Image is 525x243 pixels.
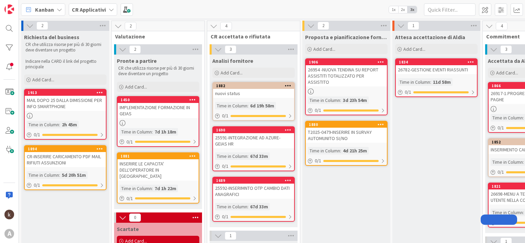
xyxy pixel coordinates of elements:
div: Time in Column [308,147,340,154]
div: IMPLEMENTAZIONE FORMAZIONE IN GEIAS [118,103,199,118]
div: 1894 [25,146,106,152]
div: 67d 33m [248,203,270,210]
div: 3d 23h 54m [341,96,369,104]
span: 0 / 1 [126,195,133,202]
div: Time in Column [27,121,59,128]
span: : [523,114,524,121]
div: 1882nuovi status [213,83,294,98]
div: 1894CR-INSERIRE CARICAMENTO PDF MAIL RIFIUTI ASSUNZIONI [25,146,106,167]
div: 25591-INTEGRAZIONE AD AZURE-GEIAS HR [213,133,294,148]
span: 0 / 1 [315,107,321,114]
div: 1689 [216,178,294,183]
div: 0/1 [306,157,387,165]
span: Add Card... [496,70,518,76]
div: 0/1 [25,130,106,139]
span: : [247,203,248,210]
div: Time in Column [215,203,247,210]
div: INSERIRE LE CAPACITA' DELL'OPERATORE IN [GEOGRAPHIC_DATA] [118,159,199,181]
div: 168925592-INSERIMNTO OTP CAMBIO DATI ANAGRAFICI [213,177,294,199]
span: Scartate [117,225,139,232]
div: Time in Column [120,185,152,192]
div: 1906 [306,59,387,65]
div: 5d 20h 51m [60,171,88,179]
span: : [523,209,524,216]
div: 1690 [213,127,294,133]
div: Time in Column [215,152,247,160]
div: 4d 21h 25m [341,147,369,154]
span: : [59,121,60,128]
span: 3 [225,45,236,54]
div: Time in Column [308,96,340,104]
span: : [523,158,524,166]
div: 1913 [25,90,106,96]
div: Time in Column [491,158,523,166]
div: MAIL DOPO 25 DALLA DIMISSIONE PER INFO SMARTPHONE [25,96,106,111]
span: 1 [407,22,419,30]
div: 26954 -NUOVA TENDINA SU REPORT ASSISTITI TOTALIZZATO PER ASSISTITO [306,65,387,86]
span: 0 / 1 [222,112,228,119]
div: 169025591-INTEGRAZIONE AD AZURE-GEIAS HR [213,127,294,148]
div: 1880T2025-0479-INSERIRE IN SURVAY AUTOMUNITO SI/NO [306,121,387,143]
span: 2 [36,22,48,30]
div: 6d 19h 58m [248,102,276,109]
span: Add Card... [221,70,243,76]
span: Add Card... [403,46,425,52]
div: 7d 1h 22m [153,185,178,192]
div: 25592-INSERIMNTO OTP CAMBIO DATI ANAGRAFICI [213,184,294,199]
span: 0 / 1 [222,163,228,170]
span: : [340,96,341,104]
input: Quick Filter... [424,3,476,16]
div: 1906 [309,60,387,65]
div: CR-INSERIRE CARICAMENTO PDF MAIL RIFIUTI ASSUNZIONI [25,152,106,167]
div: Time in Column [27,171,59,179]
span: 0 / 1 [34,182,40,189]
div: 1913MAIL DOPO 25 DALLA DIMISSIONE PER INFO SMARTPHONE [25,90,106,111]
span: 4 [220,22,232,30]
span: 3 [500,45,512,54]
span: : [430,78,431,86]
div: 1894 [28,147,106,151]
span: Add Card... [32,77,54,83]
span: Valutazione [115,33,196,40]
div: 1450 [121,97,199,102]
span: : [340,147,341,154]
span: : [247,152,248,160]
p: Indicare nella CARD il link del progetto principale [25,59,105,70]
div: 1689 [213,177,294,184]
div: 1880 [309,122,387,127]
span: 0 / 1 [498,169,504,176]
span: 0 [129,213,141,222]
span: 2x [398,6,407,13]
img: kh [4,210,14,219]
div: 1690 [216,128,294,132]
div: Time in Column [398,78,430,86]
span: Kanban [35,5,54,14]
div: 0/1 [213,162,294,171]
div: 1450IMPLEMENTAZIONE FORMAZIONE IN GEIAS [118,97,199,118]
div: 2h 45m [60,121,79,128]
b: CR Applicativi [72,6,106,13]
img: Visit kanbanzone.com [4,4,14,14]
span: Add Card... [313,46,335,52]
div: 0/1 [118,138,199,146]
span: Proposta e pianificazione fornitore [305,34,388,40]
div: 1881INSERIRE LE CAPACITA' DELL'OPERATORE IN [GEOGRAPHIC_DATA] [118,153,199,181]
div: 0/1 [25,181,106,189]
div: T2025-0479-INSERIRE IN SURVAY AUTOMUNITO SI/NO [306,128,387,143]
div: 1880 [306,121,387,128]
div: 1834 [399,60,477,65]
span: 4 [496,22,507,30]
span: 0 / 1 [126,138,133,146]
span: 0 / 1 [222,213,228,220]
div: 1881 [118,153,199,159]
div: 1882 [213,83,294,89]
span: : [247,102,248,109]
span: 2 [129,45,141,54]
div: 1913 [28,90,106,95]
div: 0/1 [118,194,199,203]
div: 7d 1h 18m [153,128,178,136]
span: 2 [125,22,136,30]
span: Pronte a partire [117,57,157,64]
span: 2 [317,22,329,30]
div: 0/1 [306,106,387,115]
